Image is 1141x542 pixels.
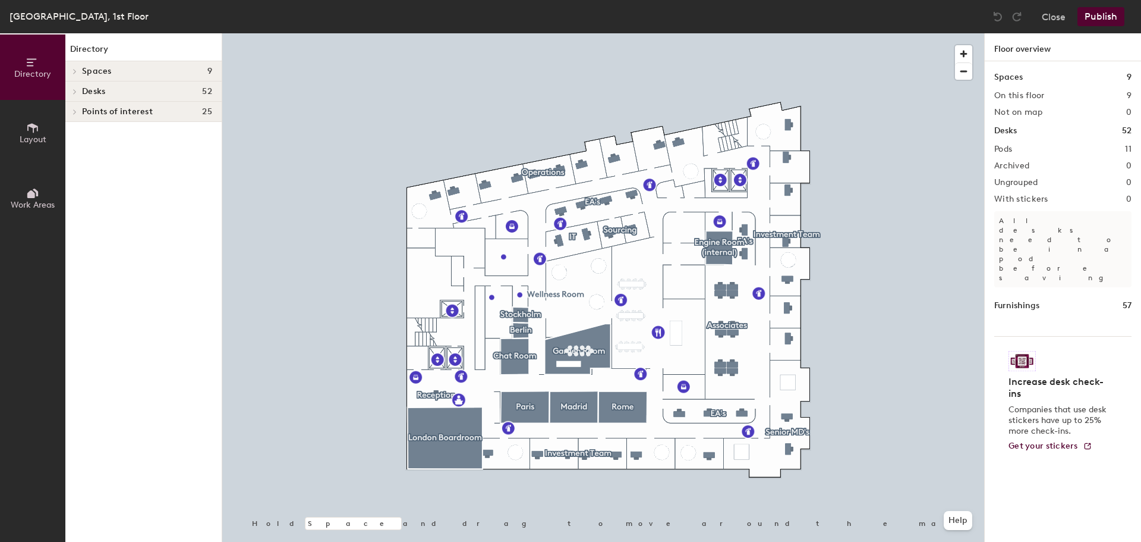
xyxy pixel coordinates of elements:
button: Close [1042,7,1066,26]
img: Redo [1011,11,1023,23]
h2: Pods [994,145,1012,154]
span: Layout [20,134,46,145]
h1: Directory [65,43,222,61]
span: 25 [202,107,212,117]
button: Help [944,511,972,530]
span: Get your stickers [1008,441,1078,451]
button: Publish [1077,7,1124,26]
h2: 9 [1127,91,1131,101]
h1: Desks [994,124,1017,137]
h1: 9 [1127,71,1131,84]
span: 9 [207,67,212,76]
span: 52 [202,87,212,96]
span: Desks [82,87,105,96]
h4: Increase desk check-ins [1008,376,1110,400]
h1: Furnishings [994,299,1039,312]
img: Undo [992,11,1004,23]
h2: Archived [994,161,1029,171]
h2: On this floor [994,91,1045,101]
h1: Floor overview [985,33,1141,61]
h2: With stickers [994,195,1048,204]
h2: 11 [1125,145,1131,154]
h1: 57 [1123,299,1131,312]
p: All desks need to be in a pod before saving [994,211,1131,287]
h2: 0 [1126,178,1131,187]
h2: 0 [1126,108,1131,117]
h2: 0 [1126,195,1131,204]
span: Spaces [82,67,112,76]
span: Points of interest [82,107,153,117]
h2: Ungrouped [994,178,1038,187]
span: Work Areas [11,200,55,210]
img: Sticker logo [1008,351,1036,371]
div: [GEOGRAPHIC_DATA], 1st Floor [10,9,149,24]
a: Get your stickers [1008,441,1092,452]
h2: Not on map [994,108,1042,117]
p: Companies that use desk stickers have up to 25% more check-ins. [1008,405,1110,437]
h1: 52 [1122,124,1131,137]
h1: Spaces [994,71,1023,84]
h2: 0 [1126,161,1131,171]
span: Directory [14,69,51,79]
